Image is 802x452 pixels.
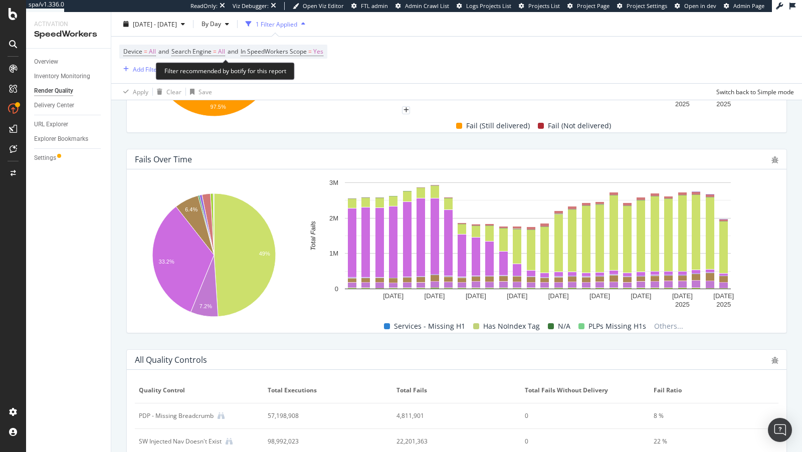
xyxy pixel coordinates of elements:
[211,104,226,110] text: 97.5%
[166,87,181,96] div: Clear
[119,84,148,100] button: Apply
[34,86,73,96] div: Render Quality
[256,20,297,28] div: 1 Filter Applied
[525,386,643,395] span: Total fails without Delivery
[675,301,690,308] text: 2025
[335,285,338,293] text: 0
[268,411,376,420] div: 57,198,908
[308,47,312,56] span: =
[34,29,103,40] div: SpeedWorkers
[268,437,376,446] div: 98,992,023
[525,411,634,420] div: 0
[396,411,505,420] div: 4,811,901
[171,47,212,56] span: Search Engine
[654,437,762,446] div: 22 %
[577,2,610,10] span: Project Page
[548,292,569,300] text: [DATE]
[466,292,486,300] text: [DATE]
[133,65,159,73] div: Add Filter
[158,47,169,56] span: and
[627,2,667,10] span: Project Settings
[34,119,68,130] div: URL Explorer
[548,120,611,132] span: Fail (Not delivered)
[351,2,388,10] a: FTL admin
[190,2,218,10] div: ReadOnly:
[34,100,104,111] a: Delivery Center
[402,106,410,114] div: plus
[34,134,88,144] div: Explorer Bookmarks
[650,320,687,332] span: Others...
[34,71,104,82] a: Inventory Monitoring
[198,87,212,96] div: Save
[34,119,104,130] a: URL Explorer
[394,320,465,332] span: Services - Missing H1
[197,16,233,32] button: By Day
[528,2,560,10] span: Projects List
[228,47,238,56] span: and
[119,63,159,75] button: Add Filter
[34,20,103,29] div: Activation
[589,292,610,300] text: [DATE]
[654,411,762,420] div: 8 %
[297,177,779,311] svg: A chart.
[149,45,156,59] span: All
[771,357,778,364] div: bug
[144,47,147,56] span: =
[654,386,772,395] span: Fail Ratio
[361,2,388,10] span: FTL admin
[34,153,104,163] a: Settings
[309,221,317,251] text: Total Fails
[329,214,338,222] text: 2M
[218,45,225,59] span: All
[724,2,764,10] a: Admin Page
[466,2,511,10] span: Logs Projects List
[684,2,716,10] span: Open in dev
[567,2,610,10] a: Project Page
[268,386,386,395] span: Total Executions
[672,292,693,300] text: [DATE]
[466,120,530,132] span: Fail (Still delivered)
[329,250,338,258] text: 1M
[259,251,270,257] text: 49%
[34,86,104,96] a: Render Quality
[313,45,323,59] span: Yes
[185,207,197,213] text: 6.4%
[133,20,177,28] span: [DATE] - [DATE]
[135,355,207,365] div: All Quality Controls
[396,437,505,446] div: 22,201,363
[405,2,449,10] span: Admin Crawl List
[34,153,56,163] div: Settings
[303,2,344,10] span: Open Viz Editor
[396,386,515,395] span: Total Fails
[139,411,214,420] div: PDP - Missing Breadcrumb
[771,156,778,163] div: bug
[675,2,716,10] a: Open in dev
[34,100,74,111] div: Delivery Center
[123,47,142,56] span: Device
[588,320,646,332] span: PLPs Missing H1s
[139,437,222,446] div: SW Injected Nav Doesn't Exist
[293,2,344,10] a: Open Viz Editor
[733,2,764,10] span: Admin Page
[617,2,667,10] a: Project Settings
[34,57,58,67] div: Overview
[159,259,174,265] text: 33.2%
[675,100,690,108] text: 2025
[34,71,90,82] div: Inventory Monitoring
[213,47,217,56] span: =
[768,418,792,442] div: Open Intercom Messenger
[156,62,295,80] div: Filter recommended by botify for this report
[712,84,794,100] button: Switch back to Simple mode
[329,179,338,186] text: 3M
[199,304,212,310] text: 7.2%
[395,2,449,10] a: Admin Crawl List
[135,188,293,325] svg: A chart.
[133,87,148,96] div: Apply
[457,2,511,10] a: Logs Projects List
[119,16,189,32] button: [DATE] - [DATE]
[425,292,445,300] text: [DATE]
[233,2,269,10] div: Viz Debugger:
[383,292,404,300] text: [DATE]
